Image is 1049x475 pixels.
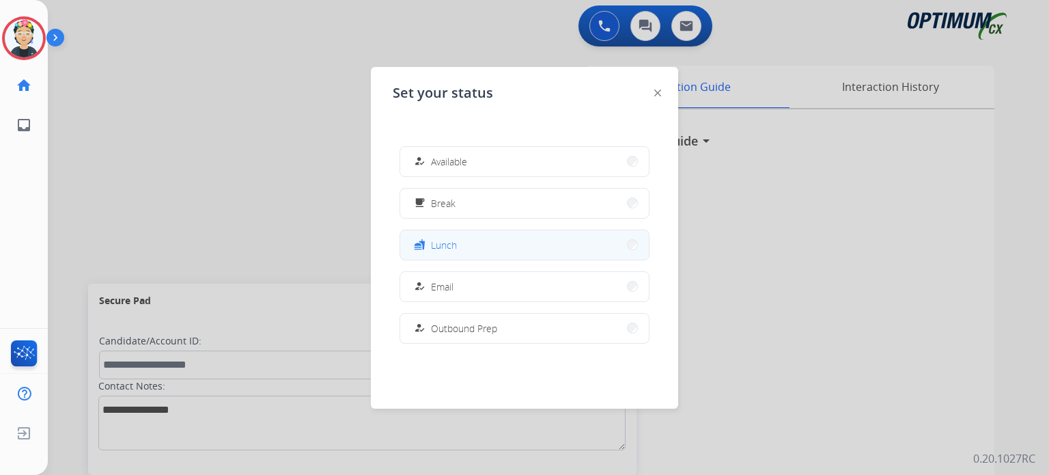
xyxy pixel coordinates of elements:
button: Email [400,272,649,301]
button: Break [400,189,649,218]
img: close-button [654,90,661,96]
mat-icon: fastfood [414,239,425,251]
mat-icon: how_to_reg [414,156,425,167]
span: Available [431,154,467,169]
mat-icon: free_breakfast [414,198,425,209]
span: Lunch [431,238,457,252]
p: 0.20.1027RC [973,450,1035,467]
mat-icon: home [16,77,32,94]
button: Outbound Prep [400,314,649,343]
span: Outbound Prep [431,321,497,336]
span: Email [431,280,453,294]
mat-icon: how_to_reg [414,281,425,293]
mat-icon: inbox [16,117,32,133]
span: Break [431,196,456,211]
img: avatar [5,19,43,57]
span: Set your status [393,83,493,103]
button: Available [400,147,649,176]
button: Lunch [400,230,649,260]
mat-icon: how_to_reg [414,323,425,334]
